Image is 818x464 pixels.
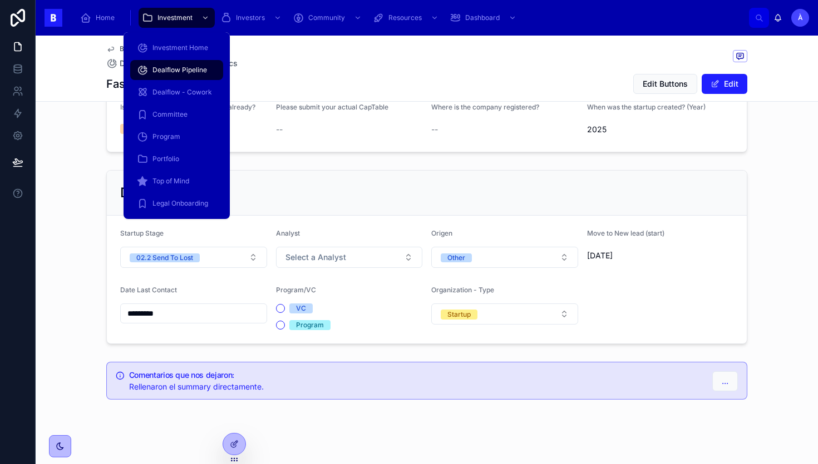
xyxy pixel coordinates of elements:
a: Back to Dealflow Pipeline [106,44,200,53]
button: Select Button [276,247,423,268]
span: When was the startup created? (Year) [587,103,706,111]
a: Program [130,127,223,147]
span: -- [276,124,283,135]
span: Portfolio [152,154,179,163]
div: Rellenaron el summary directamente. [129,381,703,392]
a: Investment [139,8,215,28]
button: Select Button [120,247,267,268]
span: Origen [431,229,452,237]
span: ... [722,376,728,387]
span: Dealflow - Cowork [152,88,212,97]
a: Legal Onboarding [130,193,223,213]
a: Resources [369,8,444,28]
span: 2025 [587,124,734,135]
a: Home [77,8,122,28]
span: À [798,13,803,22]
span: Home [96,13,115,22]
div: VC [296,303,306,313]
a: Dealflow - Cowork [130,82,223,102]
a: Top of Mind [130,171,223,191]
span: -- [431,124,438,135]
button: Select Button [431,247,578,268]
span: Is your StartUp legally constituted already? [120,103,255,111]
span: Resources [388,13,422,22]
span: Edit Buttons [643,78,688,89]
span: Community [308,13,345,22]
span: Investors [236,13,265,22]
span: Legal Onboarding [152,199,208,208]
span: Please submit your actual CapTable [276,103,388,111]
button: Unselect STARTUP [441,308,477,320]
span: Investment Home [152,43,208,52]
span: Where is the company registered? [431,103,539,111]
span: Committee [152,110,188,119]
span: Select a Analyst [285,252,346,263]
span: Top of Mind [152,177,189,186]
button: Edit Buttons [633,74,697,94]
span: Date Last Contact [120,286,177,294]
div: Program [296,320,324,330]
img: App logo [45,9,62,27]
h2: Dealflow [120,184,176,202]
span: Program [152,132,180,141]
span: Program/VC [276,286,316,294]
button: ... [712,371,738,391]
a: Investment Home [130,38,223,58]
span: Back to Dealflow Pipeline [120,44,200,53]
span: [DATE] [587,250,734,261]
span: Investment [157,13,193,22]
span: Rellenaron el summary directamente. [129,382,264,391]
span: Analyst [276,229,300,237]
button: Edit [702,74,747,94]
div: Startup [447,310,471,320]
a: Dashboard [446,8,522,28]
h1: Fastgistics [106,76,164,92]
div: scrollable content [71,6,749,30]
span: Move to New lead (start) [587,229,664,237]
a: Community [289,8,367,28]
a: Dealflow Pipeline [106,58,185,69]
span: Startup Stage [120,229,164,237]
a: Investors [217,8,287,28]
a: Portfolio [130,149,223,169]
div: 02.2 Send To Lost [136,253,193,262]
span: Dealflow Pipeline [152,66,207,74]
h5: Comentarios que nos dejaron: [129,371,703,379]
a: Committee [130,104,223,124]
span: Dashboard [465,13,500,22]
span: Organization - Type [431,286,494,294]
span: Dealflow Pipeline [120,58,185,69]
button: Select Button [431,303,578,325]
div: Other [447,253,465,262]
a: Dealflow Pipeline [130,60,223,80]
